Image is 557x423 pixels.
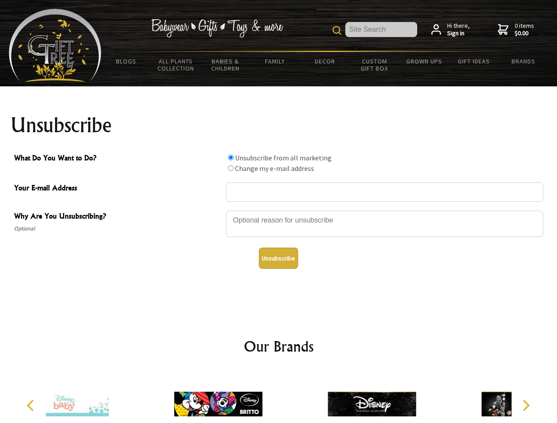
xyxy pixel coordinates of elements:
[235,164,314,173] label: Change my e-mail address
[14,152,221,165] span: What Do You Want to Do?
[250,52,300,70] a: Family
[516,396,535,415] button: Next
[498,22,534,37] a: 0 items$0.00
[345,22,417,37] input: Site Search
[9,9,101,82] img: Babyware - Gifts - Toys and more...
[399,52,449,70] a: Grown Ups
[18,336,540,357] h2: Our Brands
[11,115,547,136] h1: Unsubscribe
[499,52,549,70] a: Brands
[151,52,201,78] a: All Plants Collection
[14,182,221,195] span: Your E-mail Address
[235,153,332,162] label: Unsubscribe from all marketing
[259,248,298,269] button: Unsubscribe
[226,211,543,237] textarea: Why Are You Unsubscribing?
[449,52,499,70] a: Gift Ideas
[22,396,41,415] button: Previous
[228,165,234,171] input: What Do You Want to Do?
[431,22,470,37] a: Hi there,Sign in
[300,52,350,70] a: Decor
[201,52,250,78] a: Babies & Children
[515,22,534,37] span: 0 items
[14,211,221,223] span: Why Are You Unsubscribing?
[226,182,543,202] input: Your E-mail Address
[101,52,151,70] a: BLOGS
[14,223,221,234] span: Optional
[228,155,234,160] input: What Do You Want to Do?
[333,26,341,35] img: product search
[151,19,283,37] img: Babywear - Gifts - Toys & more
[447,30,470,37] strong: Sign in
[350,52,400,78] a: Custom Gift Box
[515,30,534,37] strong: $0.00
[447,22,470,37] span: Hi there,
